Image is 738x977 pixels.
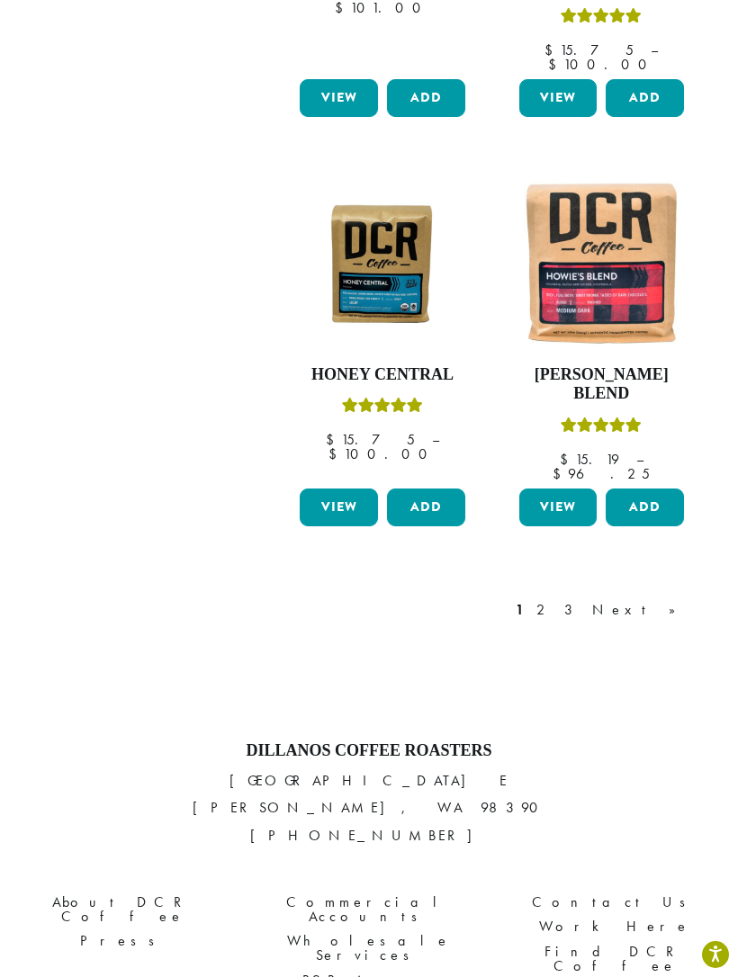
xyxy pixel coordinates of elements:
span: – [432,430,439,449]
a: [PHONE_NUMBER] [250,826,489,845]
div: Rated 4.67 out of 5 [561,415,642,442]
h4: Honey Central [295,365,469,385]
bdi: 15.19 [560,450,619,469]
bdi: 100.00 [328,444,436,463]
h4: Dillanos Coffee Roasters [13,741,724,761]
button: Add [387,79,465,117]
span: $ [553,464,568,483]
h4: [PERSON_NAME] Blend [515,365,688,404]
button: Add [387,488,465,526]
a: View [519,79,598,117]
bdi: 96.25 [553,464,650,483]
a: 2 [533,599,555,621]
a: Wholesale Services [259,929,478,968]
img: Honey-Central-stock-image-fix-1200-x-900.png [295,198,469,328]
a: View [300,79,378,117]
span: $ [328,444,344,463]
a: Contact Us [506,891,724,915]
span: $ [548,55,563,74]
a: Honey CentralRated 5.00 out of 5 [295,176,469,481]
span: – [651,40,658,59]
a: 1 [512,599,527,621]
bdi: 15.75 [544,40,634,59]
button: Add [606,488,684,526]
p: [GEOGRAPHIC_DATA] E [PERSON_NAME], WA 98390 [13,767,724,848]
bdi: 100.00 [548,55,655,74]
img: Howies-Blend-12oz-300x300.jpg [515,176,688,350]
a: Commercial Accounts [259,891,478,929]
a: 3 [561,599,583,621]
a: View [300,488,378,526]
span: $ [326,430,341,449]
a: Press [13,929,232,954]
div: Rated 5.00 out of 5 [561,5,642,32]
a: Next » [589,599,692,621]
a: About DCR Coffee [13,891,232,929]
div: Rated 5.00 out of 5 [342,395,423,422]
bdi: 15.75 [326,430,415,449]
a: [PERSON_NAME] BlendRated 4.67 out of 5 [515,176,688,481]
span: $ [544,40,560,59]
span: $ [560,450,575,469]
button: Add [606,79,684,117]
a: View [519,488,598,526]
span: – [636,450,643,469]
a: Work Here [506,915,724,939]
